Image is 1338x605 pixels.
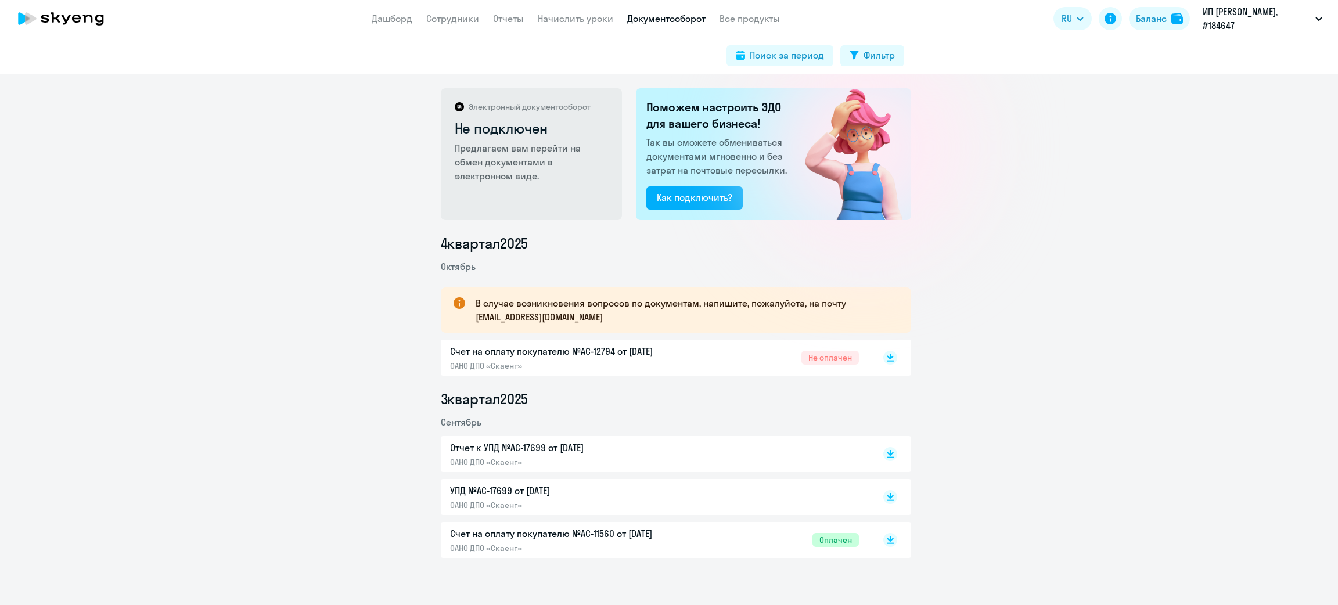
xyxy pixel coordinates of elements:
button: Фильтр [840,45,904,66]
div: Поиск за период [750,48,824,62]
h2: Не подключен [455,119,610,138]
p: ИП [PERSON_NAME], #184647 [1203,5,1311,33]
div: Фильтр [864,48,895,62]
p: Отчет к УПД №AC-17699 от [DATE] [450,441,694,455]
p: УПД №AC-17699 от [DATE] [450,484,694,498]
button: Балансbalance [1129,7,1190,30]
a: Начислить уроки [538,13,613,24]
p: Счет на оплату покупателю №AC-12794 от [DATE] [450,344,694,358]
a: УПД №AC-17699 от [DATE]ОАНО ДПО «Скаенг» [450,484,859,510]
p: Так вы сможете обмениваться документами мгновенно и без затрат на почтовые пересылки. [646,135,790,177]
button: RU [1053,7,1092,30]
li: 4 квартал 2025 [441,234,911,253]
a: Сотрудники [426,13,479,24]
p: Счет на оплату покупателю №AC-11560 от [DATE] [450,527,694,541]
button: Поиск за период [726,45,833,66]
span: RU [1062,12,1072,26]
p: Предлагаем вам перейти на обмен документами в электронном виде. [455,141,610,183]
p: В случае возникновения вопросов по документам, напишите, пожалуйста, на почту [EMAIL_ADDRESS][DOM... [476,296,890,324]
a: Счет на оплату покупателю №AC-12794 от [DATE]ОАНО ДПО «Скаенг»Не оплачен [450,344,859,371]
p: ОАНО ДПО «Скаенг» [450,543,694,553]
a: Отчет к УПД №AC-17699 от [DATE]ОАНО ДПО «Скаенг» [450,441,859,467]
img: not_connected [780,88,911,220]
p: Электронный документооборот [469,102,591,112]
p: ОАНО ДПО «Скаенг» [450,361,694,371]
span: Не оплачен [801,351,859,365]
span: Оплачен [812,533,859,547]
a: Отчеты [493,13,524,24]
p: ОАНО ДПО «Скаенг» [450,457,694,467]
a: Счет на оплату покупателю №AC-11560 от [DATE]ОАНО ДПО «Скаенг»Оплачен [450,527,859,553]
a: Все продукты [720,13,780,24]
div: Как подключить? [657,190,732,204]
a: Дашборд [372,13,412,24]
p: ОАНО ДПО «Скаенг» [450,500,694,510]
span: Октябрь [441,261,476,272]
h2: Поможем настроить ЭДО для вашего бизнеса! [646,99,790,132]
img: balance [1171,13,1183,24]
a: Документооборот [627,13,706,24]
button: ИП [PERSON_NAME], #184647 [1197,5,1328,33]
button: Как подключить? [646,186,743,210]
div: Баланс [1136,12,1167,26]
li: 3 квартал 2025 [441,390,911,408]
span: Сентябрь [441,416,481,428]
